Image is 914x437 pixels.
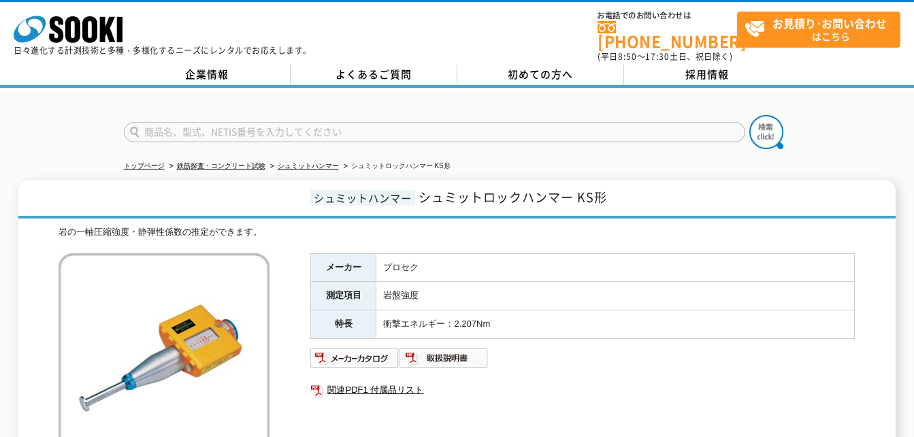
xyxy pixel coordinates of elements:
th: 特長 [311,310,376,339]
td: 衝撃エネルギー：2.207Nm [376,310,855,339]
img: 取扱説明書 [399,347,489,369]
a: 取扱説明書 [399,356,489,366]
a: よくあるご質問 [291,65,457,85]
a: 鉄筋探査・コンクリート試験 [177,162,265,169]
a: シュミットハンマー [278,162,339,169]
a: トップページ [124,162,165,169]
th: メーカー [311,253,376,282]
div: 岩の一軸圧縮強度・静弾性係数の推定ができます。 [59,225,855,240]
a: 企業情報 [124,65,291,85]
a: 初めての方へ [457,65,624,85]
a: メーカーカタログ [310,356,399,366]
li: シュミットロックハンマー KS形 [341,159,451,174]
a: 関連PDF1 付属品リスト [310,381,855,399]
a: 採用情報 [624,65,791,85]
input: 商品名、型式、NETIS番号を入力してください [124,122,745,142]
a: [PHONE_NUMBER] [598,21,737,49]
strong: お見積り･お問い合わせ [772,15,887,31]
p: 日々進化する計測技術と多種・多様化するニーズにレンタルでお応えします。 [14,46,312,54]
img: メーカーカタログ [310,347,399,369]
span: 8:50 [618,50,637,63]
span: 初めての方へ [508,67,573,82]
td: プロセク [376,253,855,282]
td: 岩盤強度 [376,282,855,310]
span: シュミットロックハンマー KS形 [419,188,607,206]
span: シュミットハンマー [310,190,415,206]
img: btn_search.png [749,115,783,149]
span: お電話でのお問い合わせは [598,12,737,20]
span: (平日 ～ 土日、祝日除く) [598,50,732,63]
th: 測定項目 [311,282,376,310]
span: はこちら [745,12,900,46]
span: 17:30 [645,50,670,63]
a: お見積り･お問い合わせはこちら [737,12,900,48]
